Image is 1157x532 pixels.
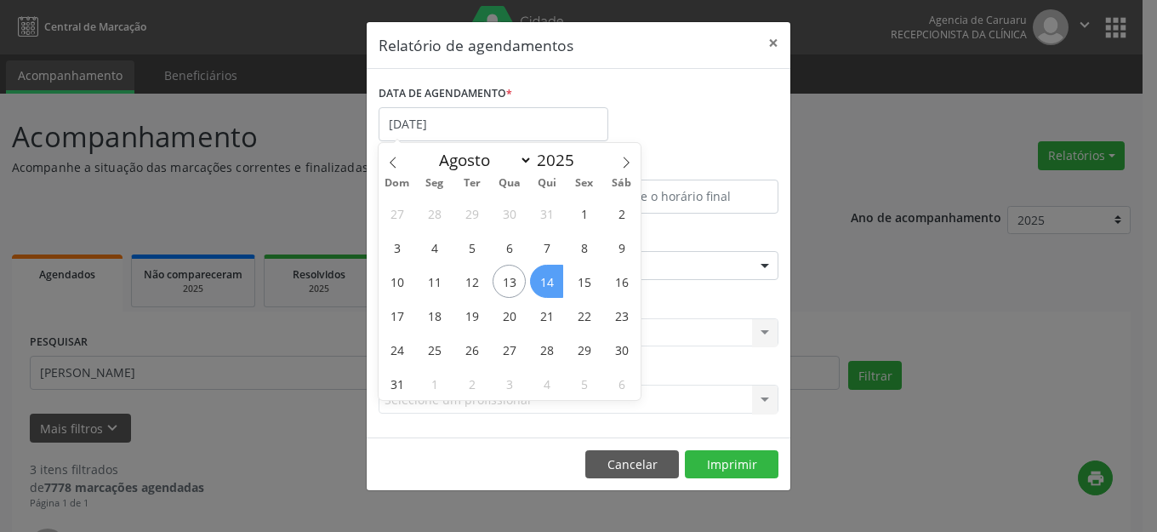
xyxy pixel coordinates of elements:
label: DATA DE AGENDAMENTO [379,81,512,107]
input: Selecione o horário final [583,180,778,214]
span: Julho 31, 2025 [530,197,563,230]
span: Agosto 13, 2025 [493,265,526,298]
span: Agosto 21, 2025 [530,299,563,332]
span: Julho 27, 2025 [380,197,413,230]
select: Month [430,148,533,172]
span: Ter [453,178,491,189]
input: Selecione uma data ou intervalo [379,107,608,141]
span: Agosto 27, 2025 [493,333,526,366]
span: Agosto 22, 2025 [567,299,601,332]
span: Agosto 10, 2025 [380,265,413,298]
label: ATÉ [583,153,778,180]
span: Agosto 9, 2025 [605,231,638,264]
button: Imprimir [685,450,778,479]
span: Agosto 23, 2025 [605,299,638,332]
span: Agosto 28, 2025 [530,333,563,366]
span: Sáb [603,178,641,189]
span: Sex [566,178,603,189]
span: Agosto 18, 2025 [418,299,451,332]
span: Julho 28, 2025 [418,197,451,230]
span: Julho 30, 2025 [493,197,526,230]
span: Seg [416,178,453,189]
span: Agosto 20, 2025 [493,299,526,332]
span: Agosto 5, 2025 [455,231,488,264]
span: Setembro 5, 2025 [567,367,601,400]
span: Agosto 12, 2025 [455,265,488,298]
span: Agosto 7, 2025 [530,231,563,264]
span: Agosto 14, 2025 [530,265,563,298]
span: Agosto 2, 2025 [605,197,638,230]
span: Agosto 29, 2025 [567,333,601,366]
span: Setembro 2, 2025 [455,367,488,400]
span: Agosto 25, 2025 [418,333,451,366]
span: Setembro 4, 2025 [530,367,563,400]
input: Year [533,149,589,171]
span: Agosto 15, 2025 [567,265,601,298]
span: Agosto 30, 2025 [605,333,638,366]
span: Dom [379,178,416,189]
span: Setembro 3, 2025 [493,367,526,400]
span: Agosto 8, 2025 [567,231,601,264]
span: Agosto 16, 2025 [605,265,638,298]
span: Julho 29, 2025 [455,197,488,230]
span: Agosto 17, 2025 [380,299,413,332]
span: Agosto 3, 2025 [380,231,413,264]
button: Cancelar [585,450,679,479]
span: Agosto 19, 2025 [455,299,488,332]
span: Setembro 1, 2025 [418,367,451,400]
span: Agosto 1, 2025 [567,197,601,230]
span: Agosto 31, 2025 [380,367,413,400]
span: Agosto 11, 2025 [418,265,451,298]
span: Qua [491,178,528,189]
span: Qui [528,178,566,189]
h5: Relatório de agendamentos [379,34,573,56]
span: Setembro 6, 2025 [605,367,638,400]
span: Agosto 24, 2025 [380,333,413,366]
span: Agosto 26, 2025 [455,333,488,366]
button: Close [756,22,790,64]
span: Agosto 4, 2025 [418,231,451,264]
span: Agosto 6, 2025 [493,231,526,264]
